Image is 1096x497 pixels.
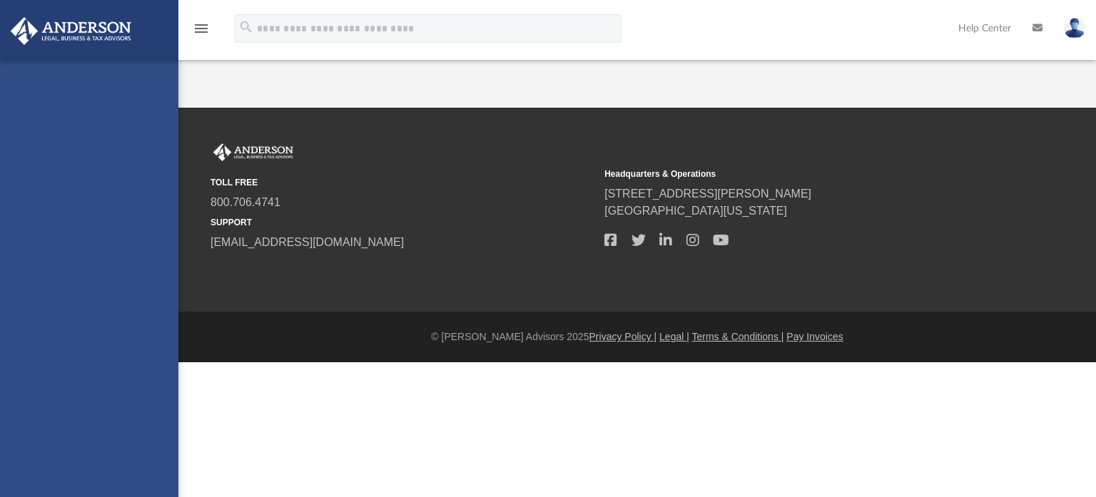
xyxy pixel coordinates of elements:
i: search [238,19,254,35]
a: Terms & Conditions | [692,331,784,342]
a: Privacy Policy | [589,331,657,342]
a: Pay Invoices [786,331,843,342]
img: User Pic [1064,18,1085,39]
small: TOLL FREE [210,176,594,189]
a: [STREET_ADDRESS][PERSON_NAME] [604,188,811,200]
img: Anderson Advisors Platinum Portal [6,17,136,45]
small: SUPPORT [210,216,594,229]
a: Legal | [659,331,689,342]
small: Headquarters & Operations [604,168,988,180]
a: [GEOGRAPHIC_DATA][US_STATE] [604,205,787,217]
a: menu [193,27,210,37]
a: 800.706.4741 [210,196,280,208]
a: [EMAIL_ADDRESS][DOMAIN_NAME] [210,236,404,248]
img: Anderson Advisors Platinum Portal [210,143,296,162]
div: © [PERSON_NAME] Advisors 2025 [178,329,1096,344]
i: menu [193,20,210,37]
